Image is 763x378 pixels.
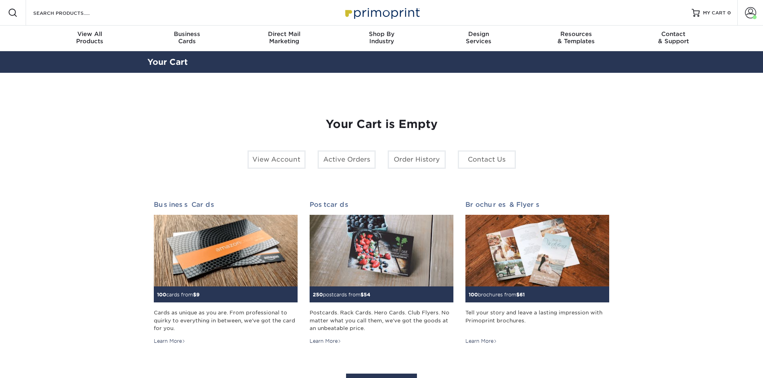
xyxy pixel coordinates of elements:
[41,30,139,38] span: View All
[430,30,527,38] span: Design
[313,292,323,298] span: 250
[342,4,422,21] img: Primoprint
[138,30,236,45] div: Cards
[236,30,333,45] div: Marketing
[465,201,609,345] a: Brochures & Flyers 100brochures from$61 Tell your story and leave a lasting impression with Primo...
[333,30,430,38] span: Shop By
[154,201,298,345] a: Business Cards 100cards from$9 Cards as unique as you are. From professional to quirky to everyth...
[313,292,370,298] small: postcards from
[625,30,722,38] span: Contact
[465,215,609,287] img: Brochures & Flyers
[236,26,333,51] a: Direct MailMarketing
[32,8,111,18] input: SEARCH PRODUCTS.....
[703,10,726,16] span: MY CART
[310,215,453,287] img: Postcards
[138,26,236,51] a: BusinessCards
[333,26,430,51] a: Shop ByIndustry
[41,30,139,45] div: Products
[360,292,364,298] span: $
[157,292,166,298] span: 100
[527,26,625,51] a: Resources& Templates
[527,30,625,45] div: & Templates
[465,201,609,208] h2: Brochures & Flyers
[727,10,731,16] span: 0
[138,30,236,38] span: Business
[430,26,527,51] a: DesignServices
[310,201,453,345] a: Postcards 250postcards from$54 Postcards. Rack Cards. Hero Cards. Club Flyers. No matter what you...
[196,292,199,298] span: 9
[154,215,298,287] img: Business Cards
[527,30,625,38] span: Resources
[193,292,196,298] span: $
[465,309,609,332] div: Tell your story and leave a lasting impression with Primoprint brochures.
[248,150,306,169] a: View Account
[469,292,525,298] small: brochures from
[157,292,199,298] small: cards from
[430,30,527,45] div: Services
[519,292,525,298] span: 61
[388,150,446,169] a: Order History
[516,292,519,298] span: $
[310,309,453,332] div: Postcards. Rack Cards. Hero Cards. Club Flyers. No matter what you call them, we've got the goods...
[154,309,298,332] div: Cards as unique as you are. From professional to quirky to everything in between, we've got the c...
[458,150,516,169] a: Contact Us
[333,30,430,45] div: Industry
[236,30,333,38] span: Direct Mail
[469,292,478,298] span: 100
[318,150,376,169] a: Active Orders
[364,292,370,298] span: 54
[154,118,610,131] h1: Your Cart is Empty
[154,201,298,208] h2: Business Cards
[41,26,139,51] a: View AllProducts
[625,30,722,45] div: & Support
[154,338,185,345] div: Learn More
[625,26,722,51] a: Contact& Support
[147,57,188,67] a: Your Cart
[310,201,453,208] h2: Postcards
[310,338,341,345] div: Learn More
[465,338,497,345] div: Learn More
